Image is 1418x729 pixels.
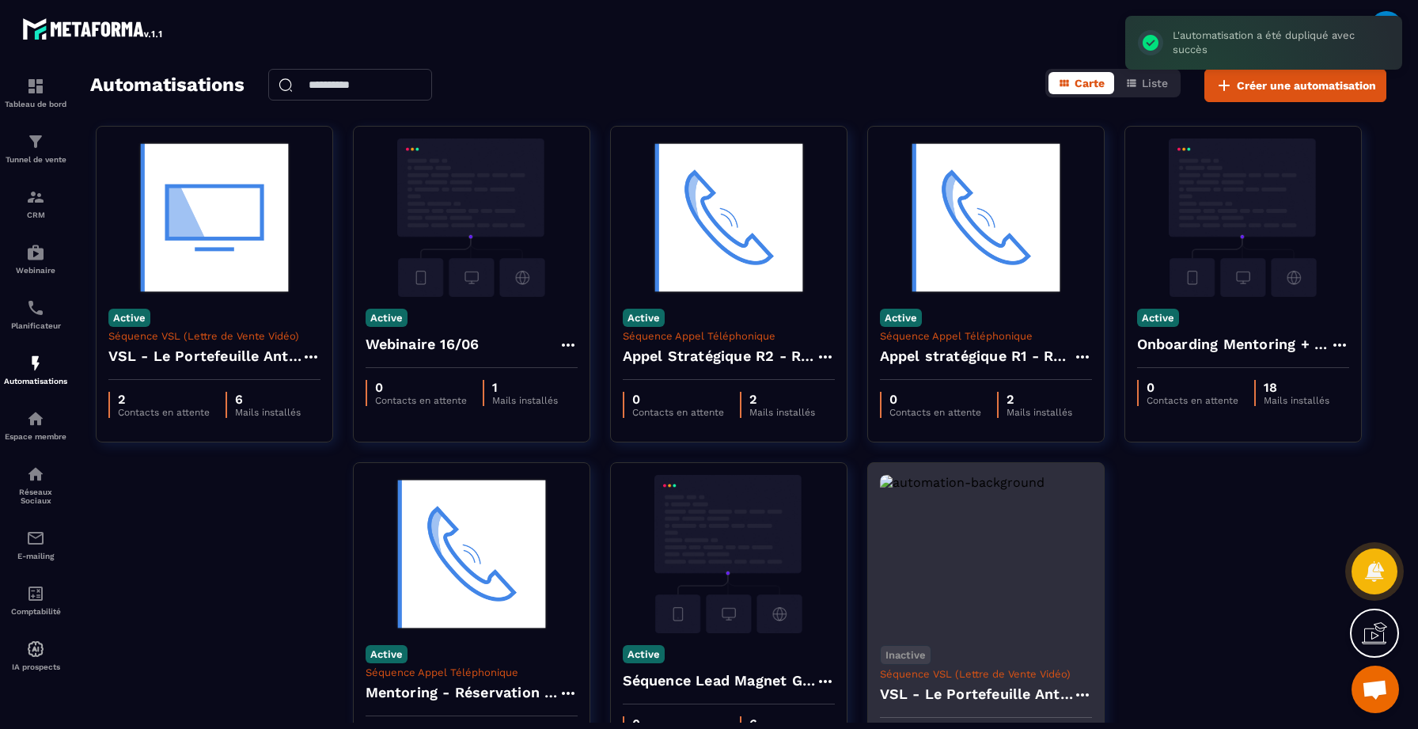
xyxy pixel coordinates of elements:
[26,465,45,484] img: social-network
[4,65,67,120] a: formationformationTableau de bord
[1048,72,1114,94] button: Carte
[623,345,816,367] h4: Appel Stratégique R2 - Réservation
[4,453,67,517] a: social-networksocial-networkRéseaux Sociaux
[26,640,45,659] img: automations
[366,333,480,355] h4: Webinaire 16/06
[366,309,408,327] p: Active
[26,529,45,548] img: email
[4,552,67,560] p: E-mailing
[118,392,210,407] p: 2
[1237,78,1376,93] span: Créer une automatisation
[366,139,578,297] img: automation-background
[880,330,1092,342] p: Séquence Appel Téléphonique
[366,645,408,663] p: Active
[235,407,301,418] p: Mails installés
[1142,77,1168,89] span: Liste
[749,392,815,407] p: 2
[880,668,1092,680] p: Séquence VSL (Lettre de Vente Vidéo)
[623,309,665,327] p: Active
[26,243,45,262] img: automations
[235,392,301,407] p: 6
[4,488,67,505] p: Réseaux Sociaux
[108,139,320,297] img: automation-background
[880,683,1073,705] h4: VSL - Le Portefeuille Anti-Fragile - Copy
[1147,380,1238,395] p: 0
[4,231,67,287] a: automationsautomationsWebinaire
[4,120,67,176] a: formationformationTunnel de vente
[26,77,45,96] img: formation
[375,380,467,395] p: 0
[4,377,67,385] p: Automatisations
[4,100,67,108] p: Tableau de bord
[880,645,931,665] p: Inactive
[623,645,665,663] p: Active
[4,572,67,628] a: accountantaccountantComptabilité
[1137,333,1330,355] h4: Onboarding Mentoring + Suivi Apprenant
[880,345,1073,367] h4: Appel stratégique R1 - Réservation
[492,395,558,406] p: Mails installés
[632,392,724,407] p: 0
[108,309,150,327] p: Active
[1264,395,1329,406] p: Mails installés
[22,14,165,43] img: logo
[26,409,45,428] img: automations
[880,309,922,327] p: Active
[749,407,815,418] p: Mails installés
[1264,380,1329,395] p: 18
[1137,139,1349,297] img: automation-background
[880,475,1092,633] img: automation-background
[4,663,67,671] p: IA prospects
[1352,666,1399,713] a: Ouvrir le chat
[4,342,67,397] a: automationsautomationsAutomatisations
[4,211,67,219] p: CRM
[4,607,67,616] p: Comptabilité
[623,475,835,633] img: automation-background
[889,407,981,418] p: Contacts en attente
[118,407,210,418] p: Contacts en attente
[4,397,67,453] a: automationsautomationsEspace membre
[26,132,45,151] img: formation
[1147,395,1238,406] p: Contacts en attente
[366,475,578,633] img: automation-background
[4,517,67,572] a: emailemailE-mailing
[108,345,301,367] h4: VSL - Le Portefeuille Anti-Fragile
[492,380,558,395] p: 1
[1137,309,1179,327] p: Active
[889,392,981,407] p: 0
[1007,392,1072,407] p: 2
[880,139,1092,297] img: automation-background
[108,330,320,342] p: Séquence VSL (Lettre de Vente Vidéo)
[1075,77,1105,89] span: Carte
[623,670,816,692] h4: Séquence Lead Magnet GUIDE " 5 questions à se poser"
[375,395,467,406] p: Contacts en attente
[366,682,559,704] h4: Mentoring - Réservation Session Individuelle
[26,354,45,373] img: automations
[623,330,835,342] p: Séquence Appel Téléphonique
[1116,72,1177,94] button: Liste
[26,188,45,207] img: formation
[4,266,67,275] p: Webinaire
[90,69,245,102] h2: Automatisations
[623,139,835,297] img: automation-background
[1204,69,1386,102] button: Créer une automatisation
[26,584,45,603] img: accountant
[26,298,45,317] img: scheduler
[4,321,67,330] p: Planificateur
[4,287,67,342] a: schedulerschedulerPlanificateur
[632,407,724,418] p: Contacts en attente
[1007,407,1072,418] p: Mails installés
[4,432,67,441] p: Espace membre
[4,176,67,231] a: formationformationCRM
[4,155,67,164] p: Tunnel de vente
[366,666,578,678] p: Séquence Appel Téléphonique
